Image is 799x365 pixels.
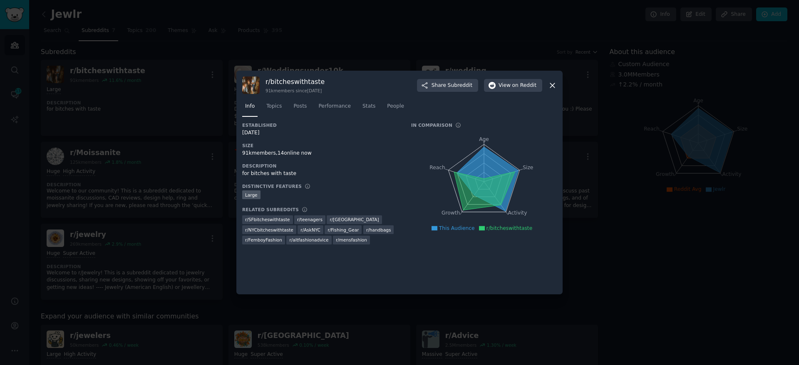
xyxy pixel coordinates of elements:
span: r/bitcheswithtaste [486,225,533,231]
a: Posts [290,100,310,117]
span: View [499,82,536,89]
span: Performance [318,103,351,110]
div: 91k members, 14 online now [242,150,399,157]
a: Stats [360,100,378,117]
span: r/ AskNYC [300,227,320,233]
a: Info [242,100,258,117]
h3: Size [242,143,399,148]
span: on Reddit [512,82,536,89]
button: Viewon Reddit [484,79,542,92]
tspan: Growth [442,210,460,216]
tspan: Reach [429,165,445,170]
span: Info [245,103,255,110]
tspan: Activity [508,210,527,216]
span: Share [432,82,472,89]
tspan: Size [523,165,533,170]
h3: r/ bitcheswithtaste [266,77,325,86]
h3: Related Subreddits [242,207,299,212]
span: Posts [293,103,307,110]
button: ShareSubreddit [417,79,478,92]
img: bitcheswithtaste [242,76,260,94]
h3: Description [242,163,399,169]
span: Stats [362,103,375,110]
span: r/ [GEOGRAPHIC_DATA] [330,217,379,222]
span: r/ Fishing_Gear [328,227,359,233]
span: People [387,103,404,110]
span: This Audience [439,225,475,231]
span: Subreddit [448,82,472,89]
a: People [384,100,407,117]
a: Performance [315,100,354,117]
span: r/ FemboyFashion [245,237,282,243]
h3: Distinctive Features [242,183,302,189]
h3: In Comparison [411,122,452,128]
div: Large [242,190,261,199]
div: [DATE] [242,129,399,137]
span: r/ mensfashion [336,237,367,243]
span: r/ NYCbitcheswithtaste [245,227,293,233]
span: r/ SFbitcheswithtaste [245,217,290,222]
span: r/ altfashionadvice [289,237,328,243]
div: 91k members since [DATE] [266,88,325,94]
span: Topics [266,103,282,110]
h3: Established [242,122,399,128]
tspan: Age [479,136,489,142]
span: r/ teenagers [297,217,323,222]
a: Topics [263,100,285,117]
span: r/ handbags [366,227,391,233]
div: for bitches with taste [242,170,399,178]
